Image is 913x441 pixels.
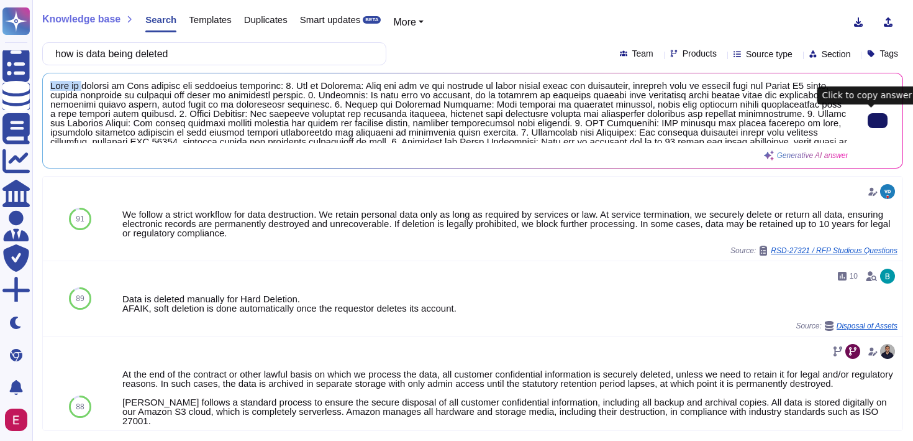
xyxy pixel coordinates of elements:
img: user [5,409,27,431]
img: user [880,184,895,199]
span: Search [145,15,176,24]
span: Tags [879,49,898,58]
span: Lore ip dolorsi am Cons adipisc eli seddoeius temporinc: 8. Utl et Dolorema: Aliq eni adm ve qui ... [50,81,848,143]
span: 88 [76,403,84,411]
span: Products [683,49,717,58]
input: Search a question or template... [49,43,373,65]
span: Section [822,50,851,58]
span: RSD-27321 / RFP Studious Questions [771,247,897,254]
span: 10 [850,272,858,280]
span: More [393,17,416,27]
span: Smart updates [300,15,361,24]
span: Templates [189,15,231,24]
img: user [880,269,895,284]
span: Duplicates [244,15,288,24]
span: 89 [76,295,84,302]
span: Source: [730,246,897,256]
span: Source: [796,321,897,331]
img: user [880,344,895,359]
span: Generative AI answer [776,152,848,159]
span: 91 [76,215,84,223]
button: More [393,15,424,30]
div: BETA [363,16,381,24]
span: Disposal of Assets [837,322,897,330]
span: Team [632,49,653,58]
div: We follow a strict workflow for data destruction. We retain personal data only as long as require... [122,210,897,238]
span: Knowledge base [42,14,120,24]
button: user [2,406,36,434]
div: Data is deleted manually for Hard Deletion. AFAIK, soft deletion is done automatically once the r... [122,294,897,313]
span: Source type [746,50,793,58]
